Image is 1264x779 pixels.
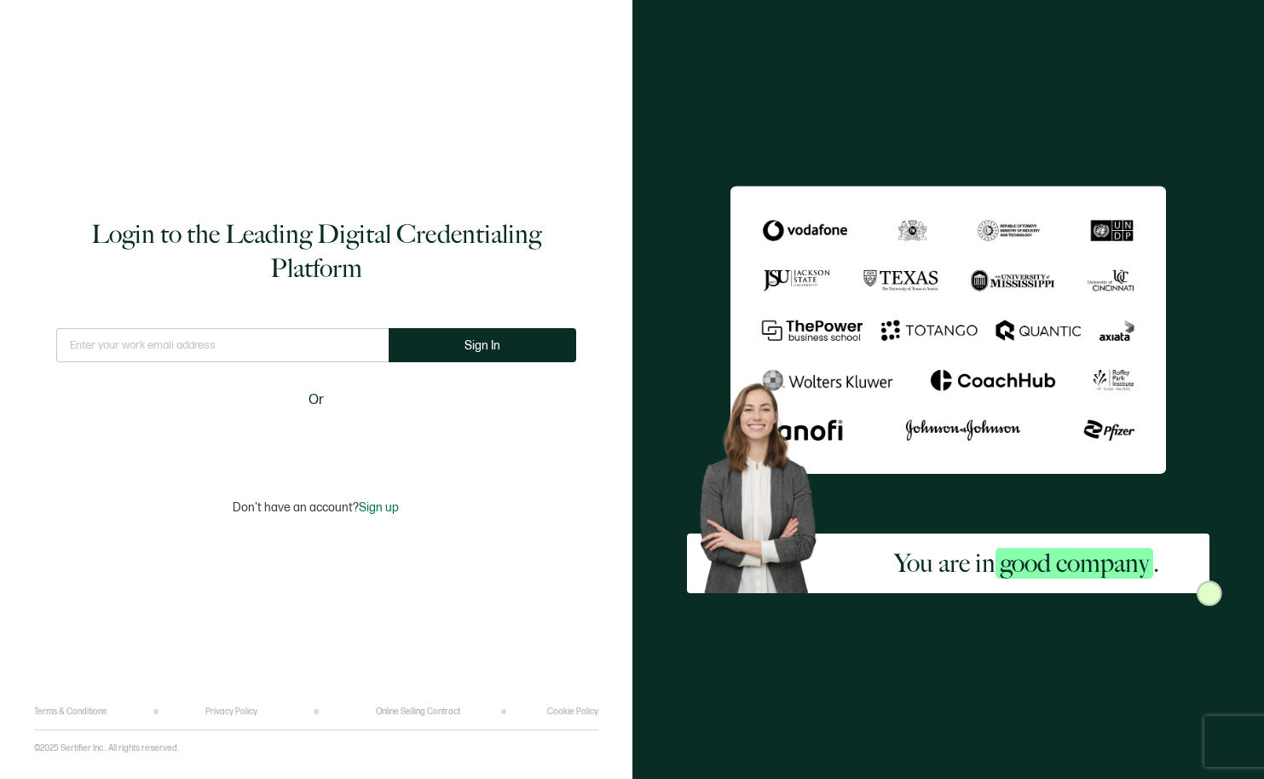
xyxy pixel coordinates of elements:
[1197,580,1222,606] img: Sertifier Login
[996,548,1153,579] span: good company
[730,186,1166,473] img: Sertifier Login - You are in <span class="strong-h">good company</span>.
[687,372,844,592] img: Sertifier Login - You are in <span class="strong-h">good company</span>. Hero
[218,422,414,459] div: Sign in with Google. Opens in new tab
[233,500,399,515] p: Don't have an account?
[47,217,586,286] h1: Login to the Leading Digital Credentialing Platform
[205,707,257,717] a: Privacy Policy
[465,339,500,352] span: Sign In
[376,707,460,717] a: Online Selling Contract
[389,328,576,362] button: Sign In
[34,707,107,717] a: Terms & Conditions
[309,389,324,411] span: Or
[34,743,179,753] p: ©2025 Sertifier Inc.. All rights reserved.
[359,500,399,515] span: Sign up
[210,422,423,459] iframe: Sign in with Google Button
[56,328,389,362] input: Enter your work email address
[547,707,598,717] a: Cookie Policy
[894,546,1159,580] h2: You are in .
